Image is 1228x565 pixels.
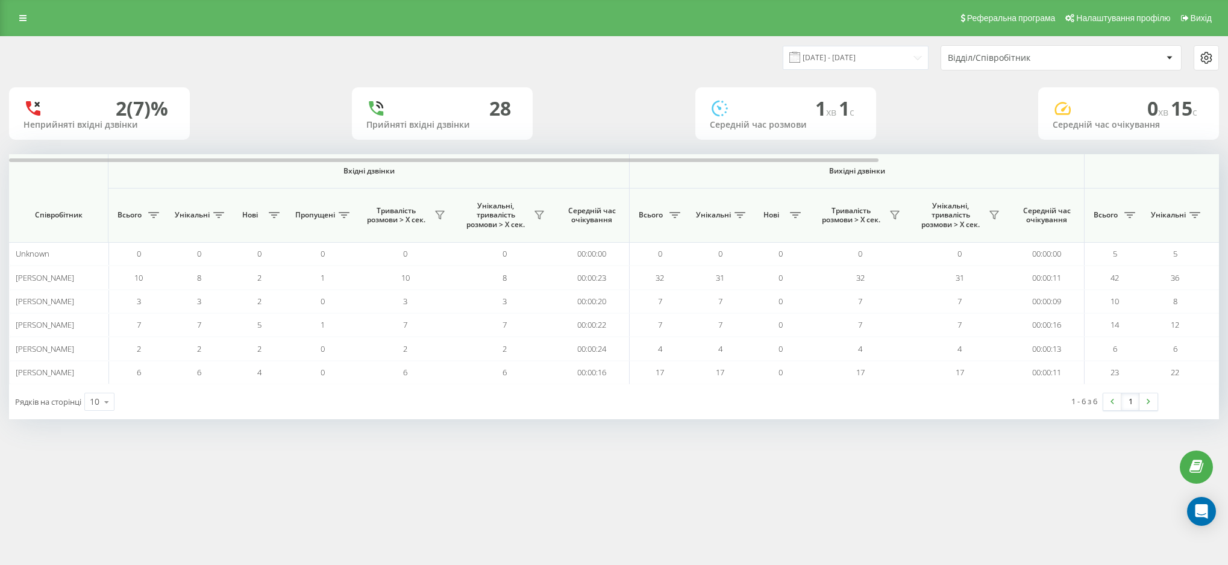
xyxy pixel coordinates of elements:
[401,272,410,283] span: 10
[696,210,731,220] span: Унікальні
[90,396,99,408] div: 10
[656,272,664,283] span: 32
[19,210,98,220] span: Співробітник
[839,95,854,121] span: 1
[257,367,262,378] span: 4
[816,206,886,225] span: Тривалість розмови > Х сек.
[1053,120,1205,130] div: Середній час очікування
[1009,337,1085,360] td: 00:00:13
[957,319,962,330] span: 7
[563,206,620,225] span: Середній час очікування
[658,296,662,307] span: 7
[16,248,49,259] span: Unknown
[956,272,964,283] span: 31
[858,248,862,259] span: 0
[778,272,783,283] span: 0
[197,296,201,307] span: 3
[778,248,783,259] span: 0
[554,290,630,313] td: 00:00:20
[235,210,265,220] span: Нові
[718,248,722,259] span: 0
[137,296,141,307] span: 3
[134,272,143,283] span: 10
[1158,105,1171,119] span: хв
[1091,210,1121,220] span: Всього
[1009,313,1085,337] td: 00:00:16
[197,367,201,378] span: 6
[503,296,507,307] span: 3
[1018,206,1075,225] span: Середній час очікування
[16,319,74,330] span: [PERSON_NAME]
[957,343,962,354] span: 4
[403,248,407,259] span: 0
[1009,266,1085,289] td: 00:00:11
[175,210,210,220] span: Унікальні
[916,201,985,229] span: Унікальні, тривалість розмови > Х сек.
[1009,290,1085,313] td: 00:00:09
[16,367,74,378] span: [PERSON_NAME]
[403,319,407,330] span: 7
[489,97,511,120] div: 28
[554,337,630,360] td: 00:00:24
[1113,343,1117,354] span: 6
[716,367,724,378] span: 17
[1076,13,1170,23] span: Налаштування профілю
[718,319,722,330] span: 7
[858,296,862,307] span: 7
[658,343,662,354] span: 4
[656,367,664,378] span: 17
[1171,272,1179,283] span: 36
[321,248,325,259] span: 0
[23,120,175,130] div: Неприйняті вхідні дзвінки
[1171,367,1179,378] span: 22
[778,296,783,307] span: 0
[718,343,722,354] span: 4
[554,313,630,337] td: 00:00:22
[321,319,325,330] span: 1
[1173,248,1177,259] span: 5
[1009,361,1085,384] td: 00:00:11
[257,343,262,354] span: 2
[321,272,325,283] span: 1
[1187,497,1216,526] div: Open Intercom Messenger
[1151,210,1186,220] span: Унікальні
[957,296,962,307] span: 7
[1071,395,1097,407] div: 1 - 6 з 6
[321,296,325,307] span: 0
[1171,319,1179,330] span: 12
[636,210,666,220] span: Всього
[956,367,964,378] span: 17
[15,396,81,407] span: Рядків на сторінці
[366,120,518,130] div: Прийняті вхідні дзвінки
[826,105,839,119] span: хв
[461,201,530,229] span: Унікальні, тривалість розмови > Х сек.
[1192,105,1197,119] span: c
[658,319,662,330] span: 7
[197,248,201,259] span: 0
[197,343,201,354] span: 2
[362,206,431,225] span: Тривалість розмови > Х сек.
[716,272,724,283] span: 31
[403,296,407,307] span: 3
[257,319,262,330] span: 5
[1147,95,1171,121] span: 0
[403,367,407,378] span: 6
[554,361,630,384] td: 00:00:16
[718,296,722,307] span: 7
[295,210,335,220] span: Пропущені
[137,367,141,378] span: 6
[858,319,862,330] span: 7
[321,343,325,354] span: 0
[1121,393,1139,410] a: 1
[554,266,630,289] td: 00:00:23
[16,272,74,283] span: [PERSON_NAME]
[1113,248,1117,259] span: 5
[257,272,262,283] span: 2
[948,53,1092,63] div: Відділ/Співробітник
[116,97,168,120] div: 2 (7)%
[257,248,262,259] span: 0
[1111,367,1119,378] span: 23
[137,319,141,330] span: 7
[710,120,862,130] div: Середній час розмови
[16,296,74,307] span: [PERSON_NAME]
